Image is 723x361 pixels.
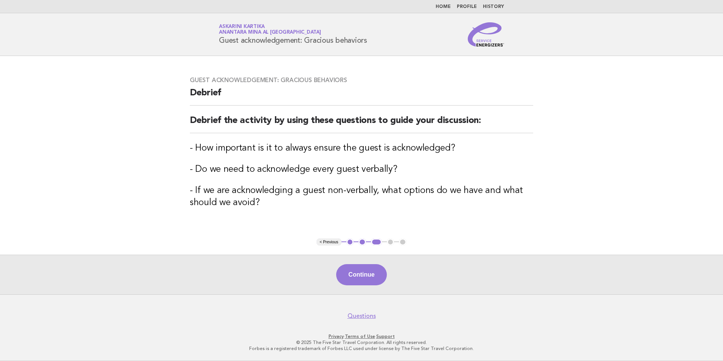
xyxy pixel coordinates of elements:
a: Terms of Use [345,334,375,339]
p: · · [130,333,593,339]
button: 2 [358,238,366,246]
span: Anantara Mina al [GEOGRAPHIC_DATA] [219,30,321,35]
h3: Guest acknowledgement: Gracious behaviors [190,76,533,84]
a: Profile [457,5,477,9]
h3: - If we are acknowledging a guest non-verbally, what options do we have and what should we avoid? [190,185,533,209]
p: Forbes is a registered trademark of Forbes LLC used under license by The Five Star Travel Corpora... [130,345,593,352]
button: 3 [371,238,382,246]
h2: Debrief [190,87,533,106]
button: Continue [336,264,386,285]
a: Privacy [329,334,344,339]
h3: - Do we need to acknowledge every guest verbally? [190,163,533,176]
a: Home [436,5,451,9]
a: Askarini KartikaAnantara Mina al [GEOGRAPHIC_DATA] [219,24,321,35]
button: 1 [346,238,354,246]
h2: Debrief the activity by using these questions to guide your discussion: [190,115,533,133]
h1: Guest acknowledgement: Gracious behaviors [219,25,367,44]
p: © 2025 The Five Star Travel Corporation. All rights reserved. [130,339,593,345]
a: Support [376,334,395,339]
h3: - How important is it to always ensure the guest is acknowledged? [190,142,533,154]
a: Questions [348,312,376,320]
a: History [483,5,504,9]
button: < Previous [317,238,341,246]
img: Service Energizers [468,22,504,47]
